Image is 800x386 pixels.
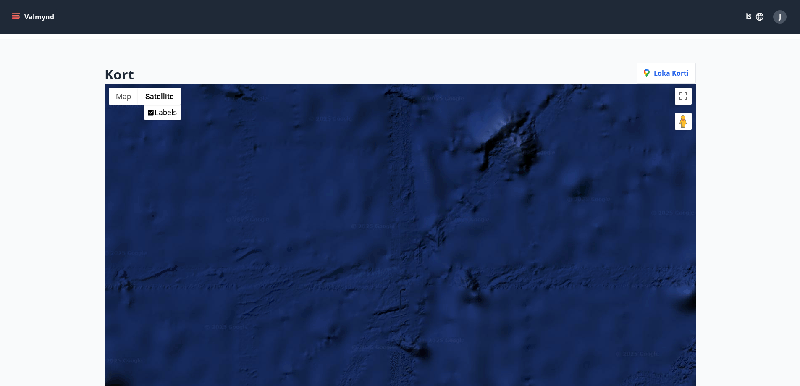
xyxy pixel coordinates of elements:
[109,88,138,105] button: Show street map
[675,113,692,130] button: Drag Pegman onto the map to open Street View
[144,105,181,120] ul: Show satellite imagery
[145,105,180,119] li: Labels
[10,9,58,24] button: menu
[644,68,689,78] span: Loka korti
[675,88,692,105] button: Toggle fullscreen view
[770,7,790,27] button: J
[105,65,134,84] h2: Kort
[138,88,181,105] button: Show satellite imagery
[155,108,177,117] label: Labels
[779,12,781,21] span: J
[741,9,768,24] button: ÍS
[637,63,696,84] button: Loka korti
